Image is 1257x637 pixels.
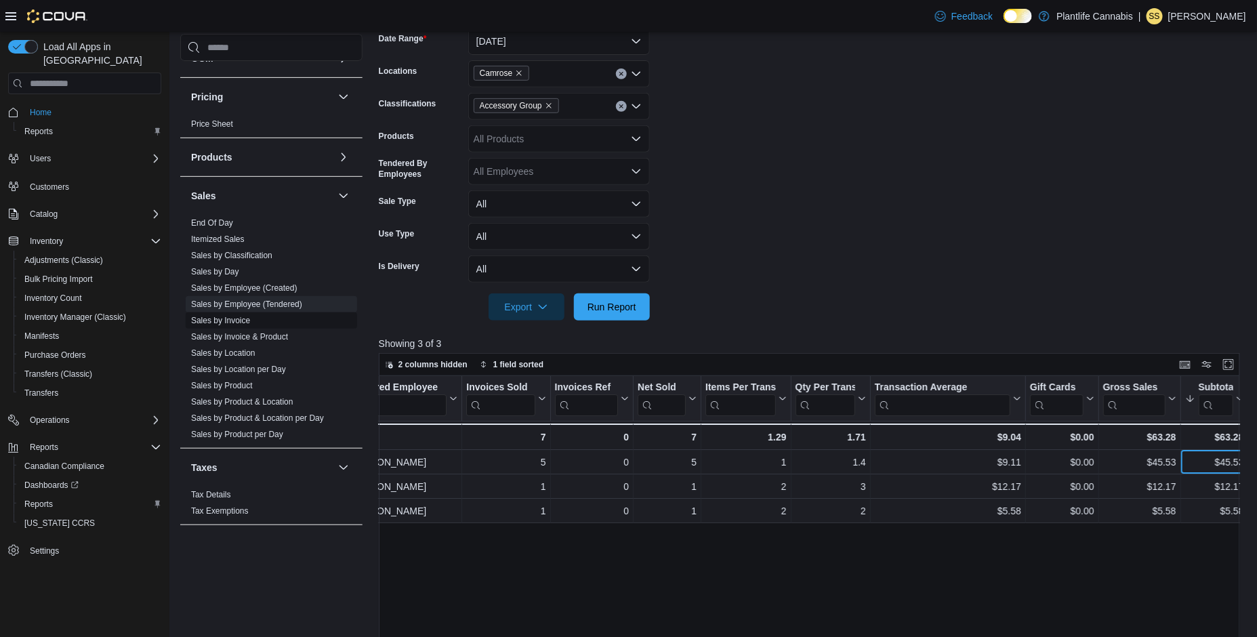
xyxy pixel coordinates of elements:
[951,9,993,23] span: Feedback
[191,150,232,164] h3: Products
[24,480,79,491] span: Dashboards
[348,429,457,445] div: Totals
[875,382,1010,394] div: Transaction Average
[930,3,998,30] a: Feedback
[191,218,233,228] a: End Of Day
[497,293,556,321] span: Export
[180,487,363,525] div: Taxes
[638,382,686,394] div: Net Sold
[545,102,553,110] button: Remove Accessory Group from selection in this group
[705,382,776,394] div: Items Per Transaction
[14,270,167,289] button: Bulk Pricing Import
[379,261,419,272] label: Is Delivery
[19,252,161,268] span: Adjustments (Classic)
[30,153,51,164] span: Users
[191,90,333,104] button: Pricing
[191,348,255,358] a: Sales by Location
[348,382,447,416] div: Tendered Employee
[348,478,457,495] div: [PERSON_NAME]
[379,33,427,44] label: Date Range
[348,382,447,394] div: Tendered Employee
[14,346,167,365] button: Purchase Orders
[19,515,100,531] a: [US_STATE] CCRS
[191,300,302,309] a: Sales by Employee (Tendered)
[191,364,286,375] span: Sales by Location per Day
[480,99,542,112] span: Accessory Group
[19,271,98,287] a: Bulk Pricing Import
[705,478,787,495] div: 2
[24,369,92,379] span: Transfers (Classic)
[24,542,161,559] span: Settings
[24,439,161,455] span: Reports
[19,496,161,512] span: Reports
[1168,8,1246,24] p: [PERSON_NAME]
[335,89,352,105] button: Pricing
[24,179,75,195] a: Customers
[191,283,297,293] span: Sales by Employee (Created)
[1056,8,1133,24] p: Plantlife Cannabis
[19,290,161,306] span: Inventory Count
[3,438,167,457] button: Reports
[30,209,58,220] span: Catalog
[30,182,69,192] span: Customers
[795,503,865,519] div: 2
[191,506,249,516] span: Tax Exemptions
[14,122,167,141] button: Reports
[3,102,167,122] button: Home
[3,205,167,224] button: Catalog
[554,382,628,416] button: Invoices Ref
[191,365,286,374] a: Sales by Location per Day
[19,477,161,493] span: Dashboards
[875,478,1021,495] div: $12.17
[191,316,250,325] a: Sales by Invoice
[705,429,787,445] div: 1.29
[1147,8,1163,24] div: Sarah Swensrude
[191,250,272,261] span: Sales by Classification
[191,119,233,129] span: Price Sheet
[1030,478,1094,495] div: $0.00
[27,9,87,23] img: Cova
[379,337,1249,350] p: Showing 3 of 3
[191,299,302,310] span: Sales by Employee (Tendered)
[638,478,697,495] div: 1
[24,312,126,323] span: Inventory Manager (Classic)
[191,413,324,424] span: Sales by Product & Location per Day
[379,158,463,180] label: Tendered By Employees
[19,328,64,344] a: Manifests
[875,382,1010,416] div: Transaction Average
[14,327,167,346] button: Manifests
[19,290,87,306] a: Inventory Count
[1030,429,1094,445] div: $0.00
[8,97,161,596] nav: Complex example
[705,454,787,470] div: 1
[191,506,249,516] a: Tax Exemptions
[191,283,297,293] a: Sales by Employee (Created)
[14,457,167,476] button: Canadian Compliance
[1184,503,1243,519] div: $5.58
[3,541,167,560] button: Settings
[1199,356,1215,373] button: Display options
[191,150,333,164] button: Products
[638,382,686,416] div: Net Sold
[19,515,161,531] span: Washington CCRS
[795,382,865,416] button: Qty Per Transaction
[24,274,93,285] span: Bulk Pricing Import
[1198,382,1233,394] div: Subtotal
[24,293,82,304] span: Inventory Count
[191,234,245,245] span: Itemized Sales
[24,518,95,529] span: [US_STATE] CCRS
[875,503,1021,519] div: $5.58
[795,478,865,495] div: 3
[875,429,1021,445] div: $9.04
[795,382,854,416] div: Qty Per Transaction
[1103,503,1176,519] div: $5.58
[1030,503,1094,519] div: $0.00
[191,397,293,407] a: Sales by Product & Location
[24,126,53,137] span: Reports
[468,190,650,218] button: All
[1184,478,1243,495] div: $12.17
[191,461,333,474] button: Taxes
[24,206,63,222] button: Catalog
[1103,454,1176,470] div: $45.53
[1030,454,1094,470] div: $0.00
